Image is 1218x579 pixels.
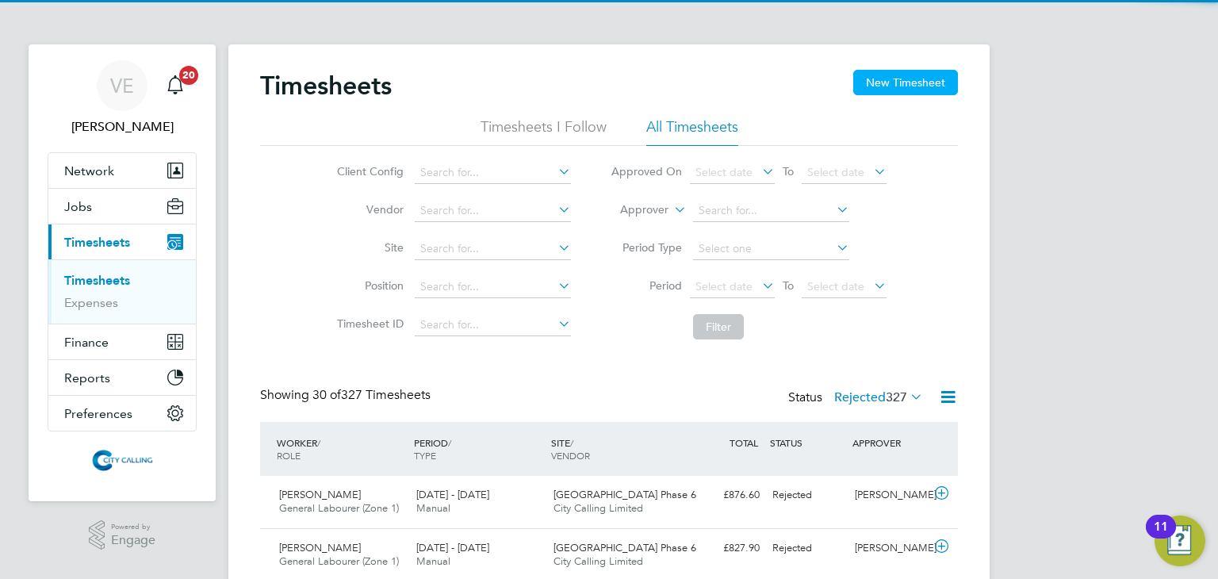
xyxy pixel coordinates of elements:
[853,70,958,95] button: New Timesheet
[332,164,404,178] label: Client Config
[693,200,849,222] input: Search for...
[611,278,682,293] label: Period
[332,202,404,217] label: Vendor
[48,396,196,431] button: Preferences
[481,117,607,146] li: Timesheets I Follow
[273,428,410,470] div: WORKER
[551,449,590,462] span: VENDOR
[111,520,155,534] span: Powered by
[695,165,753,179] span: Select date
[807,165,864,179] span: Select date
[693,314,744,339] button: Filter
[695,279,753,293] span: Select date
[807,279,864,293] span: Select date
[111,534,155,547] span: Engage
[64,335,109,350] span: Finance
[848,482,931,508] div: [PERSON_NAME]
[415,314,571,336] input: Search for...
[64,406,132,421] span: Preferences
[159,60,191,111] a: 20
[570,436,573,449] span: /
[611,240,682,255] label: Period Type
[48,60,197,136] a: VE[PERSON_NAME]
[448,436,451,449] span: /
[260,70,392,102] h2: Timesheets
[279,541,361,554] span: [PERSON_NAME]
[415,200,571,222] input: Search for...
[547,428,684,470] div: SITE
[279,554,399,568] span: General Labourer (Zone 1)
[48,189,196,224] button: Jobs
[48,447,197,473] a: Go to home page
[317,436,320,449] span: /
[415,276,571,298] input: Search for...
[766,535,848,562] div: Rejected
[597,202,668,218] label: Approver
[48,224,196,259] button: Timesheets
[848,535,931,562] div: [PERSON_NAME]
[766,428,848,457] div: STATUS
[611,164,682,178] label: Approved On
[277,449,301,462] span: ROLE
[778,275,799,296] span: To
[64,163,114,178] span: Network
[48,324,196,359] button: Finance
[788,387,926,409] div: Status
[778,161,799,182] span: To
[416,501,450,515] span: Manual
[553,541,696,554] span: [GEOGRAPHIC_DATA] Phase 6
[332,316,404,331] label: Timesheet ID
[48,153,196,188] button: Network
[64,295,118,310] a: Expenses
[886,389,907,405] span: 327
[1154,527,1168,547] div: 11
[553,488,696,501] span: [GEOGRAPHIC_DATA] Phase 6
[416,488,489,501] span: [DATE] - [DATE]
[416,554,450,568] span: Manual
[48,360,196,395] button: Reports
[646,117,738,146] li: All Timesheets
[312,387,341,403] span: 30 of
[312,387,431,403] span: 327 Timesheets
[684,482,766,508] div: £876.60
[553,554,643,568] span: City Calling Limited
[415,162,571,184] input: Search for...
[64,199,92,214] span: Jobs
[64,235,130,250] span: Timesheets
[64,370,110,385] span: Reports
[332,240,404,255] label: Site
[553,501,643,515] span: City Calling Limited
[48,117,197,136] span: Valeria Erdos
[834,389,923,405] label: Rejected
[64,273,130,288] a: Timesheets
[848,428,931,457] div: APPROVER
[260,387,434,404] div: Showing
[414,449,436,462] span: TYPE
[179,66,198,85] span: 20
[279,501,399,515] span: General Labourer (Zone 1)
[410,428,547,470] div: PERIOD
[110,75,134,96] span: VE
[279,488,361,501] span: [PERSON_NAME]
[88,447,156,473] img: citycalling-logo-retina.png
[766,482,848,508] div: Rejected
[89,520,156,550] a: Powered byEngage
[416,541,489,554] span: [DATE] - [DATE]
[48,259,196,324] div: Timesheets
[1155,516,1205,566] button: Open Resource Center, 11 new notifications
[332,278,404,293] label: Position
[415,238,571,260] input: Search for...
[684,535,766,562] div: £827.90
[693,238,849,260] input: Select one
[29,44,216,501] nav: Main navigation
[730,436,758,449] span: TOTAL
